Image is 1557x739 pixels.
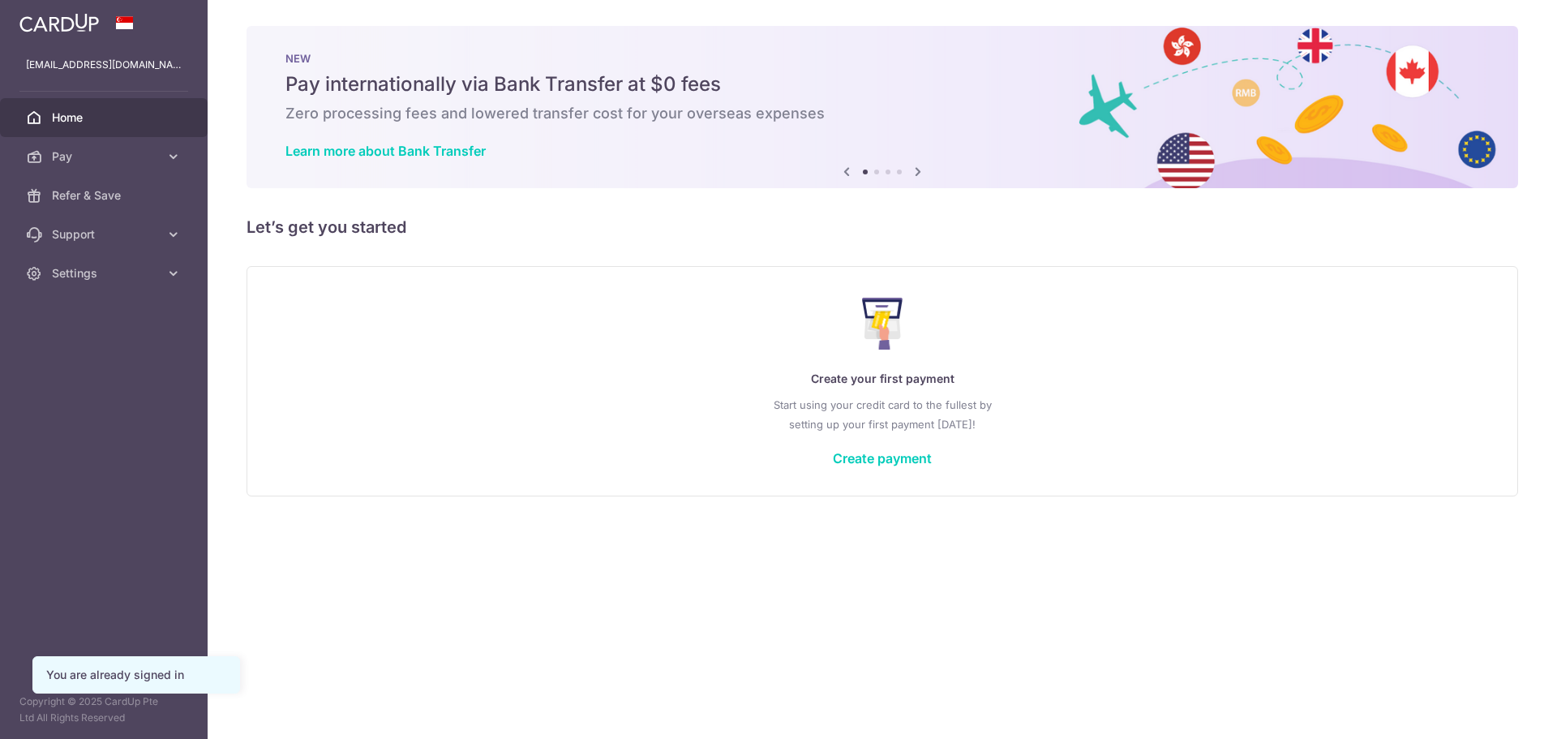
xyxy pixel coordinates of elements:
div: You are already signed in [46,667,226,683]
span: Home [52,110,159,126]
p: Create your first payment [280,369,1485,389]
span: Support [52,226,159,243]
img: Bank transfer banner [247,26,1518,188]
iframe: Opens a widget where you can find more information [1453,690,1541,731]
h5: Pay internationally via Bank Transfer at $0 fees [285,71,1479,97]
span: Refer & Save [52,187,159,204]
span: Settings [52,265,159,281]
h5: Let’s get you started [247,214,1518,240]
img: Make Payment [862,298,903,350]
span: Pay [52,148,159,165]
a: Create payment [833,450,932,466]
p: Start using your credit card to the fullest by setting up your first payment [DATE]! [280,395,1485,434]
img: CardUp [19,13,99,32]
h6: Zero processing fees and lowered transfer cost for your overseas expenses [285,104,1479,123]
p: NEW [285,52,1479,65]
p: [EMAIL_ADDRESS][DOMAIN_NAME] [26,57,182,73]
a: Learn more about Bank Transfer [285,143,486,159]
